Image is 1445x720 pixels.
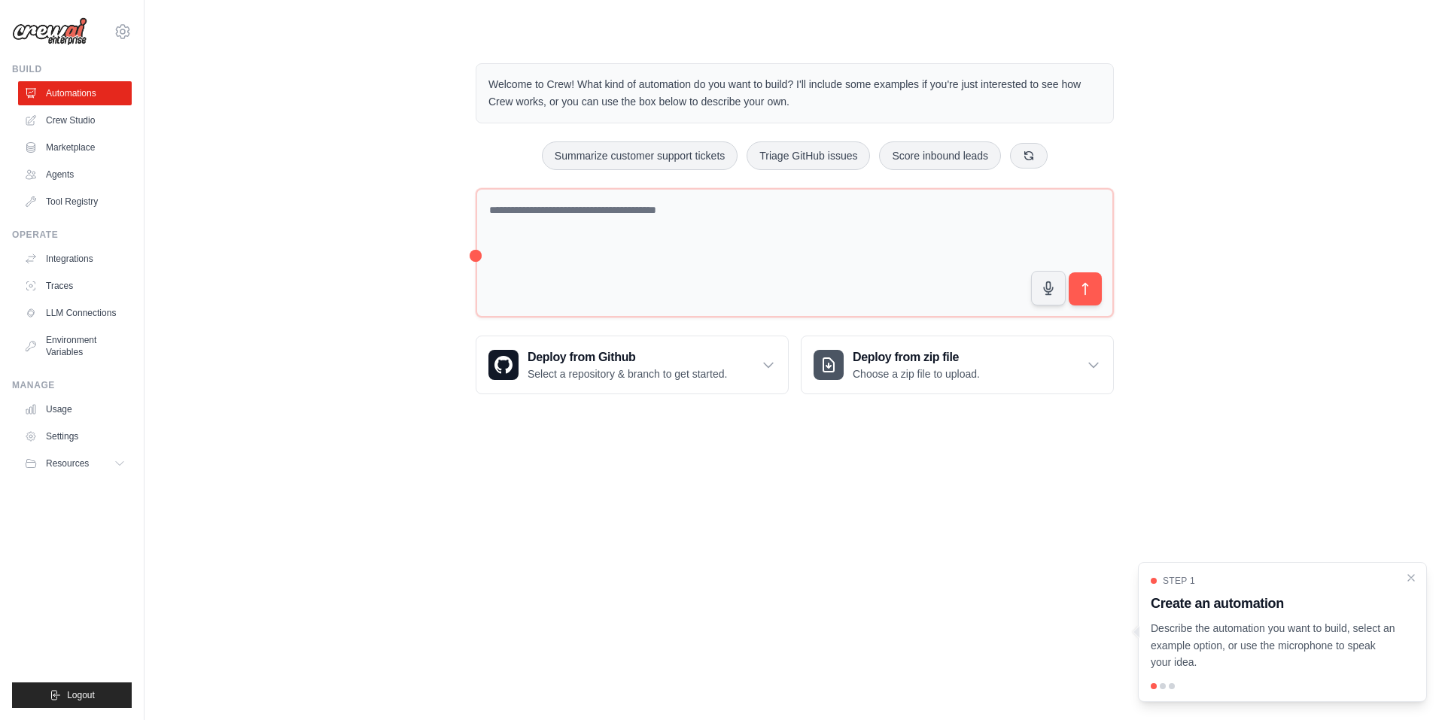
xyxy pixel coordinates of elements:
p: Describe the automation you want to build, select an example option, or use the microphone to spe... [1151,620,1396,671]
a: Integrations [18,247,132,271]
div: Manage [12,379,132,391]
button: Score inbound leads [879,141,1001,170]
a: Settings [18,424,132,448]
img: Logo [12,17,87,46]
p: Choose a zip file to upload. [853,366,980,381]
button: Close walkthrough [1405,572,1417,584]
a: Automations [18,81,132,105]
div: Build [12,63,132,75]
button: Triage GitHub issues [747,141,870,170]
p: Welcome to Crew! What kind of automation do you want to build? I'll include some examples if you'... [488,76,1101,111]
p: Select a repository & branch to get started. [528,366,727,381]
h3: Deploy from Github [528,348,727,366]
h3: Create an automation [1151,593,1396,614]
button: Summarize customer support tickets [542,141,738,170]
span: Logout [67,689,95,701]
span: Step 1 [1163,575,1195,587]
a: Crew Studio [18,108,132,132]
button: Resources [18,451,132,475]
a: Agents [18,163,132,187]
a: Environment Variables [18,328,132,364]
a: Traces [18,274,132,298]
a: LLM Connections [18,301,132,325]
iframe: Chat Widget [1370,648,1445,720]
h3: Deploy from zip file [853,348,980,366]
div: Operate [12,229,132,241]
span: Resources [46,457,89,469]
a: Usage [18,397,132,421]
a: Tool Registry [18,190,132,214]
button: Logout [12,682,132,708]
a: Marketplace [18,135,132,159]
